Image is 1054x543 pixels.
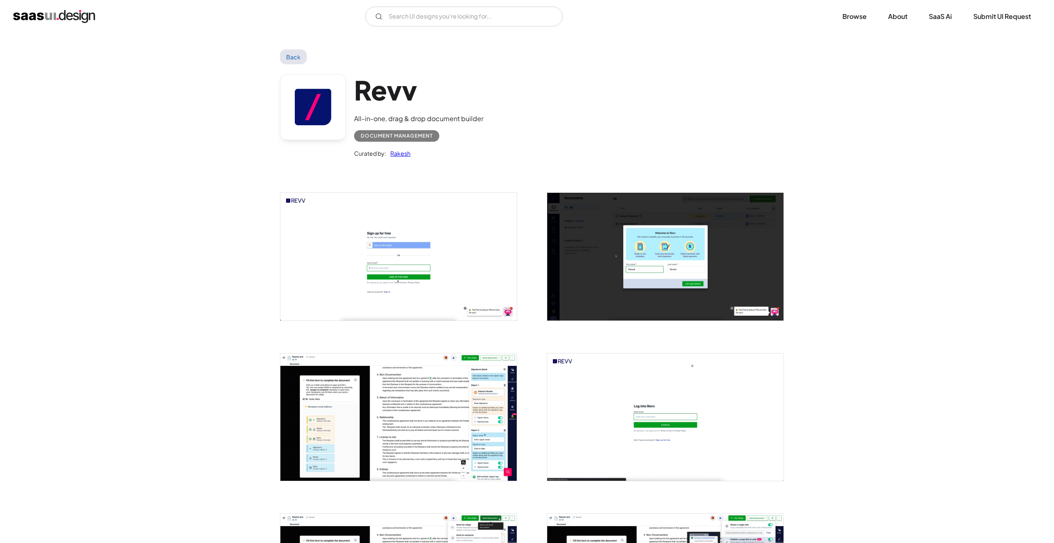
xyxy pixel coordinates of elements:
[547,353,784,481] img: 6027868569a48779783c0d81_Revv%20Login.jpg
[547,353,784,481] a: open lightbox
[832,7,877,26] a: Browse
[280,49,307,64] a: Back
[547,193,784,320] a: open lightbox
[280,353,517,481] a: open lightbox
[963,7,1041,26] a: Submit UI Request
[386,148,410,158] a: Rakesh
[280,193,517,320] a: open lightbox
[354,74,483,106] h1: Revv
[13,10,95,23] a: home
[547,193,784,320] img: 60278686adf0e2557d41db5b_Revv%20welcome.jpg
[361,131,433,141] div: Document Management
[354,148,386,158] div: Curated by:
[919,7,962,26] a: SaaS Ai
[280,193,517,320] img: 602786866d3b402b604daa6f_Revv%20Sign%20up%20for%20free.jpg
[280,353,517,481] img: 602786864f23feb7c37f74c8_Revv%20Signature%20lock.jpg
[365,7,563,26] form: Email Form
[354,114,483,124] div: All-in-one, drag & drop document builder
[365,7,563,26] input: Search UI designs you're looking for...
[878,7,917,26] a: About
